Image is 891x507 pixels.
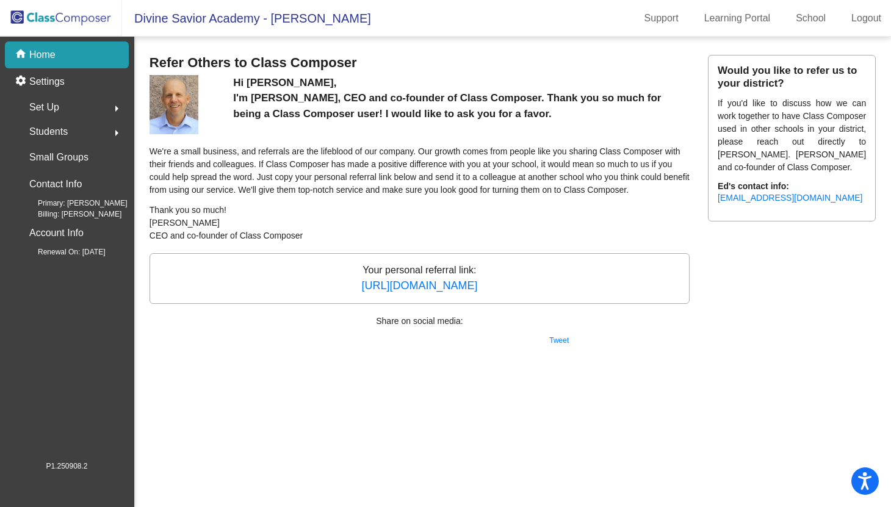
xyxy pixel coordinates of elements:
[29,48,56,62] p: Home
[29,225,84,242] p: Account Info
[109,101,124,116] mat-icon: arrow_right
[18,246,105,257] span: Renewal On: [DATE]
[150,229,690,242] p: CEO and co-founder of Class Composer
[150,315,690,328] p: Share on social media:
[150,204,690,217] p: Thank you so much!
[233,75,690,91] p: Hi [PERSON_NAME],
[109,126,124,140] mat-icon: arrow_right
[29,123,68,140] span: Students
[15,74,29,89] mat-icon: settings
[150,253,690,304] p: Your personal referral link:
[361,279,477,292] a: [URL][DOMAIN_NAME]
[15,48,29,62] mat-icon: home
[718,181,866,192] h6: Ed's contact info:
[18,209,121,220] span: Billing: [PERSON_NAME]
[150,145,690,196] p: We're a small business, and referrals are the lifeblood of our company. Our growth comes from peo...
[29,176,82,193] p: Contact Info
[150,55,690,71] h3: Refer Others to Class Composer
[718,65,866,90] h5: Would you like to refer us to your district?
[718,193,862,203] a: [EMAIL_ADDRESS][DOMAIN_NAME]
[150,217,690,229] p: [PERSON_NAME]
[29,99,59,116] span: Set Up
[18,198,128,209] span: Primary: [PERSON_NAME]
[233,90,690,121] p: I'm [PERSON_NAME], CEO and co-founder of Class Composer. Thank you so much for being a Class Comp...
[694,9,781,28] a: Learning Portal
[718,97,866,174] p: If you'd like to discuss how we can work together to have Class Composer used in other schools in...
[122,9,371,28] span: Divine Savior Academy - [PERSON_NAME]
[842,9,891,28] a: Logout
[635,9,688,28] a: Support
[549,336,569,345] a: Tweet
[786,9,835,28] a: School
[29,149,88,166] p: Small Groups
[29,74,65,89] p: Settings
